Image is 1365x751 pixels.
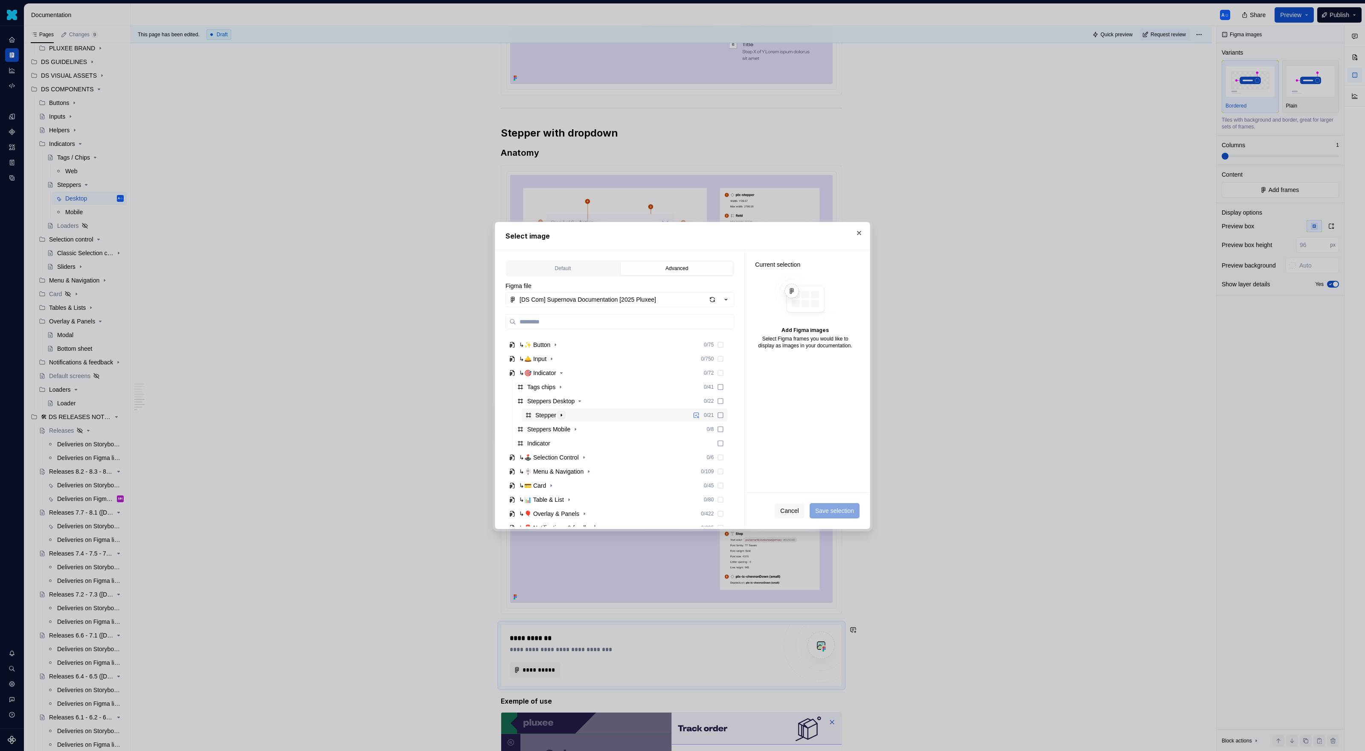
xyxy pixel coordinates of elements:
h2: Select image [505,231,860,241]
div: Steppers Mobile [527,425,570,434]
div: 0 / 750 [701,355,714,362]
div: ↳✨ Button [519,341,550,349]
div: 0 / 109 [701,468,714,475]
span: Cancel [780,506,799,515]
div: ↳🚨 Notifications & feedback [519,524,597,532]
div: 0 / 75 [704,341,714,348]
div: Tags chips [527,383,555,391]
div: Indicator [527,439,550,448]
button: [DS Com] Supernova Documentation [2025 Pluxee] [505,292,734,307]
div: 0 / 695 [701,524,714,531]
label: Figma file [505,282,531,290]
div: 0 / 422 [701,510,714,517]
div: ↳📊 Table & List [519,495,564,504]
div: [DS Com] Supernova Documentation [2025 Pluxee] [520,295,656,304]
div: Select Figma frames you would like to display as images in your documentation. [755,335,855,349]
div: 0 / 80 [704,496,714,503]
div: 0 / 8 [707,426,714,433]
div: ↳🎈 Overlay & Panels [519,509,579,518]
div: Advanced [623,264,730,273]
div: Default [509,264,616,273]
div: Steppers Desktop [527,397,575,405]
div: ↳🕹️ Selection Control [519,453,579,462]
div: 0 / 6 [707,454,714,461]
div: Add Figma images [755,327,855,334]
div: 0 / 21 [704,412,714,419]
div: 0 / 41 [704,384,714,390]
div: 0 / 22 [704,398,714,405]
div: ↳💳 Card [519,481,546,490]
div: 0 / 72 [704,370,714,376]
div: ↳🎯 Indicator [519,369,556,377]
div: ↳🛎️ Input [519,355,546,363]
div: ↳🪧 Menu & Navigation [519,467,584,476]
div: 0 / 45 [704,482,714,489]
div: Stepper [535,411,556,419]
div: Current selection [755,260,855,269]
button: Cancel [775,503,804,518]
